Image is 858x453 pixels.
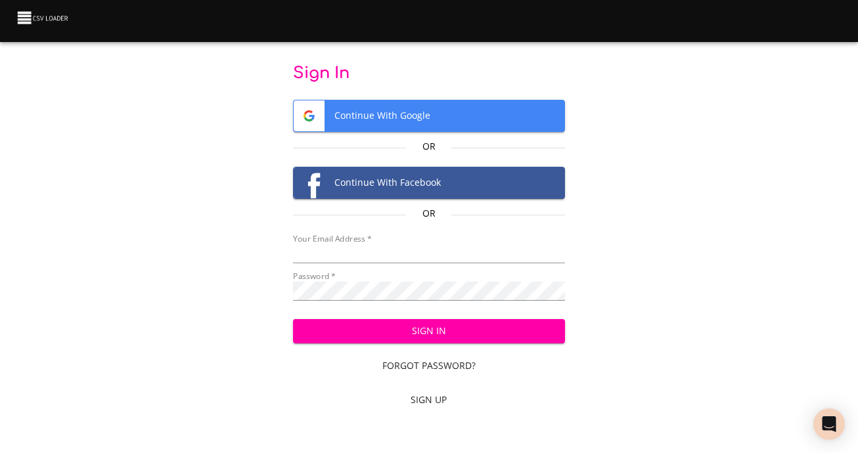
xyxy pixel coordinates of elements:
[16,9,71,27] img: CSV Loader
[293,167,565,199] button: Facebook logoContinue With Facebook
[406,207,451,220] p: Or
[294,100,564,131] span: Continue With Google
[294,167,325,198] img: Facebook logo
[298,358,560,374] span: Forgot Password?
[293,319,565,343] button: Sign In
[298,392,560,408] span: Sign Up
[304,323,554,339] span: Sign In
[293,100,565,132] button: Google logoContinue With Google
[294,100,325,131] img: Google logo
[293,272,336,280] label: Password
[293,388,565,412] a: Sign Up
[293,354,565,378] a: Forgot Password?
[406,140,451,153] p: Or
[813,408,845,440] div: Open Intercom Messenger
[293,235,371,243] label: Your Email Address
[294,167,564,198] span: Continue With Facebook
[293,63,565,84] p: Sign In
